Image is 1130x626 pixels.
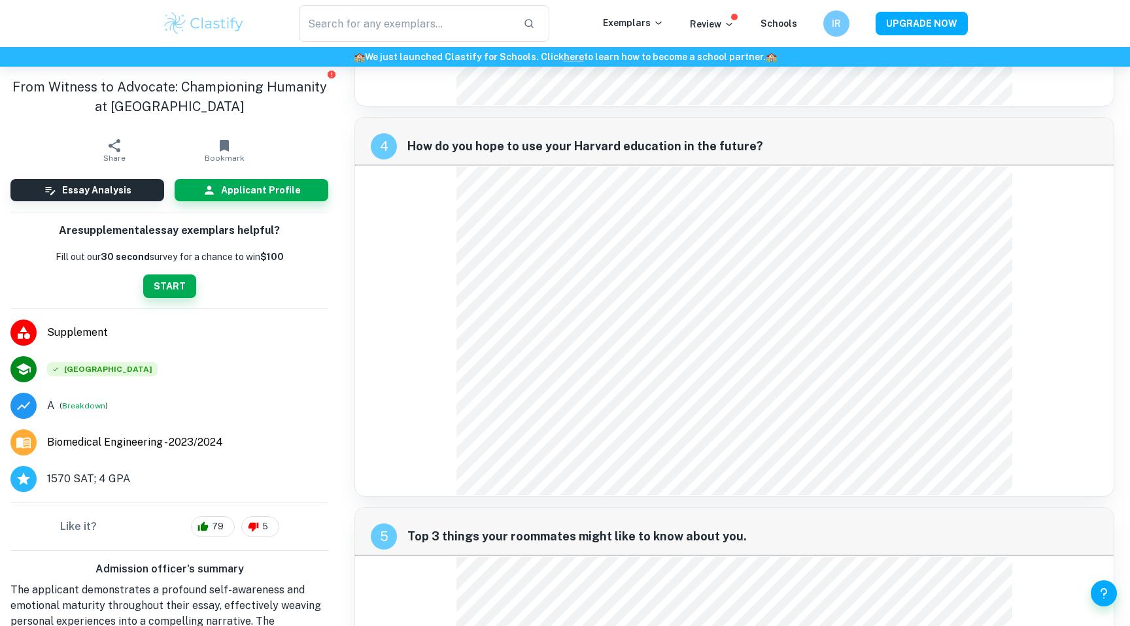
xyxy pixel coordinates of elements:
h1: From Witness to Advocate: Championing Humanity at [GEOGRAPHIC_DATA] [10,77,328,116]
div: 5 [241,516,279,537]
strong: $100 [260,252,284,262]
button: UPGRADE NOW [876,12,968,35]
p: Exemplars [603,16,664,30]
a: Schools [761,18,797,29]
span: [GEOGRAPHIC_DATA] [47,362,158,376]
button: Report issue [326,69,336,79]
span: Top 3 things your roommates might like to know about you. [407,527,1098,546]
span: Supplement [47,325,328,340]
span: How do you hope to use your Harvard education in the future? [407,137,1098,156]
h6: Admission officer's summary [10,561,328,577]
div: recipe [371,523,397,550]
p: Fill out our survey for a chance to win [56,250,284,264]
h6: IR [829,16,844,31]
div: Accepted: Harvard University [47,362,158,376]
h6: Essay Analysis [62,183,131,197]
b: 30 second [101,252,150,262]
button: Essay Analysis [10,179,164,201]
button: Breakdown [62,400,105,412]
button: Bookmark [169,132,279,169]
button: IR [823,10,849,37]
h6: Are supplemental essay exemplars helpful? [59,223,280,239]
span: 1570 SAT; 4 GPA [47,471,130,487]
span: Share [103,154,126,163]
h6: We just launched Clastify for Schools. Click to learn how to become a school partner. [3,50,1127,64]
button: Help and Feedback [1091,580,1117,606]
div: recipe [371,133,397,159]
span: Bookmark [205,154,245,163]
p: Review [690,17,734,31]
button: Applicant Profile [175,179,328,201]
span: 79 [205,520,231,533]
span: 🏫 [354,52,365,62]
span: 5 [255,520,275,533]
a: Major and Application Year [47,435,233,450]
button: START [143,274,196,298]
h6: Applicant Profile [221,183,301,197]
img: Clastify logo [162,10,245,37]
p: Grade [47,398,54,414]
h6: Like it? [60,519,97,535]
span: ( ) [60,399,108,412]
button: Share [60,132,169,169]
span: Biomedical Engineering - 2023/2024 [47,435,223,450]
input: Search for any exemplars... [299,5,513,42]
div: 79 [191,516,235,537]
a: here [564,52,584,62]
span: 🏫 [766,52,777,62]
